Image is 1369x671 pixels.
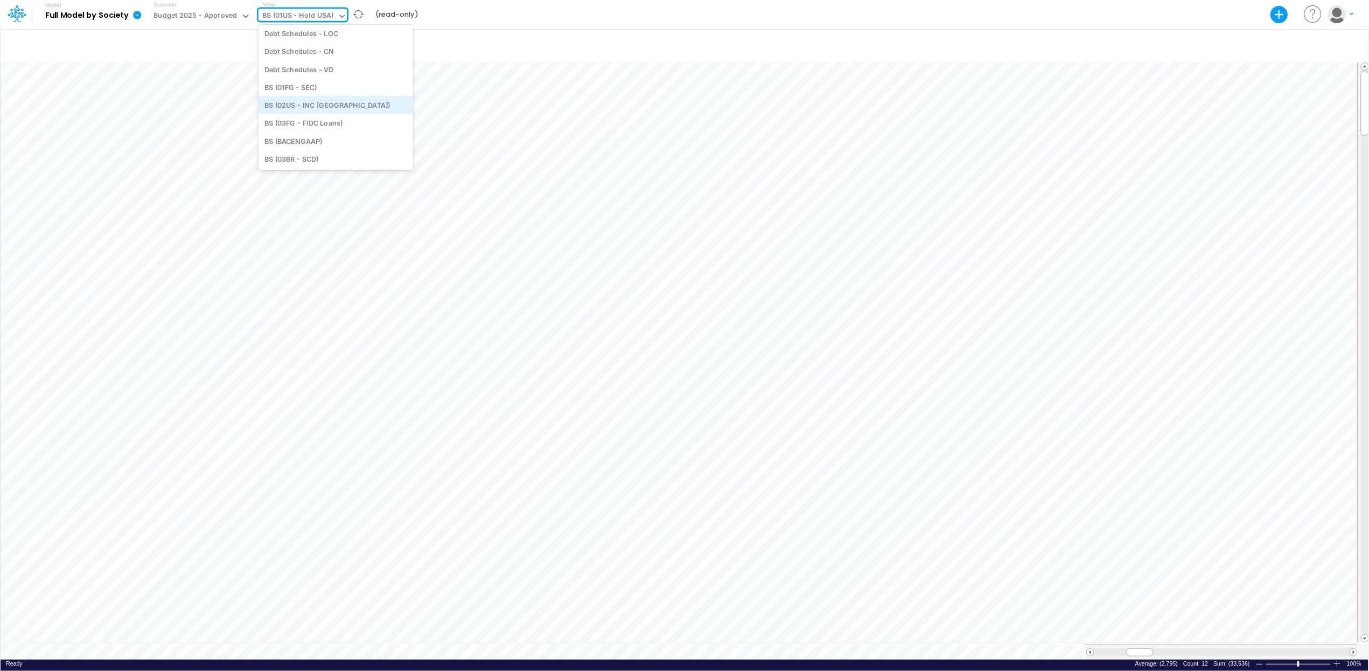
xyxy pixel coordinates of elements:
[45,11,129,20] b: Full Model by Society
[259,114,413,132] div: BS (03FG - FIDC Loans)
[259,24,413,42] div: Debt Schedules - LOC
[1266,660,1333,668] div: Zoom
[6,660,23,668] div: In Ready mode
[1183,660,1208,668] div: Number of selected cells that contain data
[263,1,275,9] label: View
[259,42,413,60] div: Debt Schedules - CN
[6,660,23,667] span: Ready
[259,96,413,114] div: BS (02US - INC [GEOGRAPHIC_DATA])
[259,78,413,96] div: BS (01FG - SEC)
[1213,660,1250,667] span: Sum: (33,536)
[1347,660,1363,668] div: Zoom level
[1183,660,1208,667] span: Count: 12
[1333,660,1342,668] div: Zoom In
[262,10,333,23] div: BS (01US - Hold USA)
[45,2,61,9] label: Model
[1347,660,1363,668] span: 100%
[1135,660,1178,667] span: Average: (2,795)
[153,10,237,23] div: Budget 2025 - Approved
[259,150,413,168] div: BS (03BR - SCD)
[1255,660,1264,668] div: Zoom Out
[375,10,418,19] b: (read-only)
[259,132,413,150] div: BS (BACENGAAP)
[1135,660,1178,668] div: Average of selected cells
[154,1,176,9] label: Scenario
[1297,661,1300,667] div: Zoom
[1213,660,1250,668] div: Sum of selected cells
[259,60,413,78] div: Debt Schedules - VD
